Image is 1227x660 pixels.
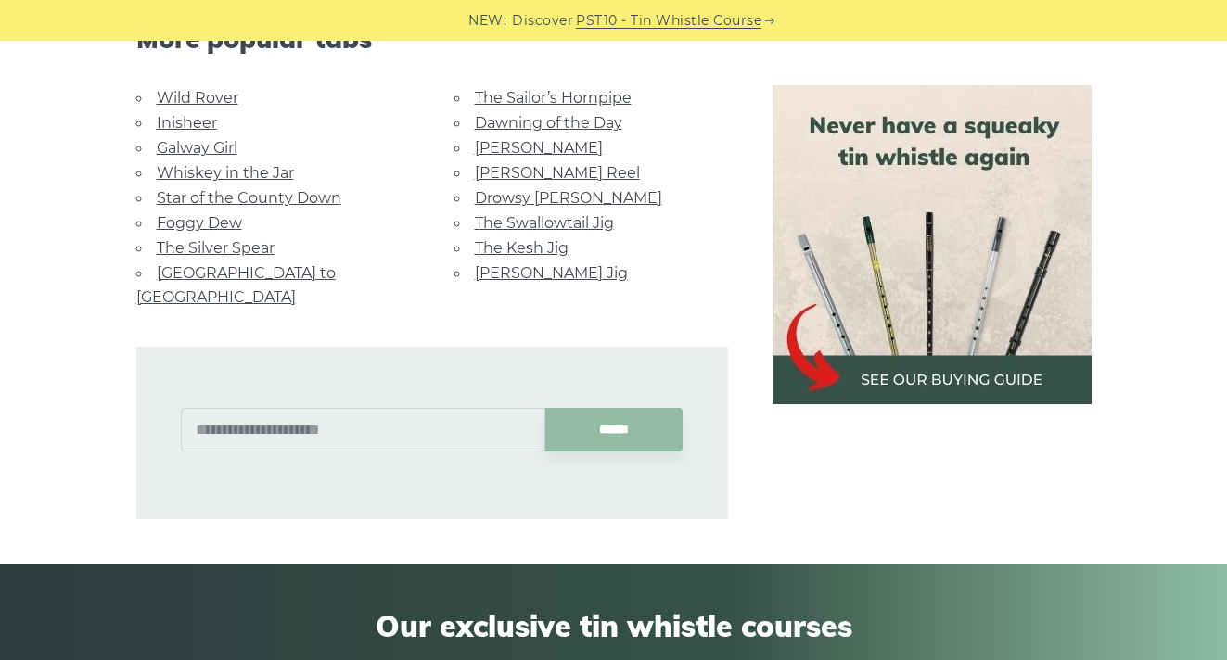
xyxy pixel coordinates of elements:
a: The Sailor’s Hornpipe [475,89,632,107]
a: Wild Rover [157,89,238,107]
a: Whiskey in the Jar [157,164,294,182]
a: [PERSON_NAME] Reel [475,164,640,182]
a: [PERSON_NAME] [475,139,603,157]
span: More popular tabs [136,23,728,55]
a: Star of the County Down [157,189,341,207]
span: NEW: [468,10,506,32]
a: The Swallowtail Jig [475,214,614,232]
a: [PERSON_NAME] Jig [475,264,628,282]
a: The Kesh Jig [475,239,569,257]
a: Foggy Dew [157,214,242,232]
a: Inisheer [157,114,217,132]
a: [GEOGRAPHIC_DATA] to [GEOGRAPHIC_DATA] [136,264,336,306]
span: Discover [512,10,573,32]
a: Drowsy [PERSON_NAME] [475,189,662,207]
a: PST10 - Tin Whistle Course [576,10,761,32]
a: Galway Girl [157,139,237,157]
span: Our exclusive tin whistle courses [91,608,1137,643]
a: The Silver Spear [157,239,275,257]
img: tin whistle buying guide [773,85,1092,404]
a: Dawning of the Day [475,114,622,132]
